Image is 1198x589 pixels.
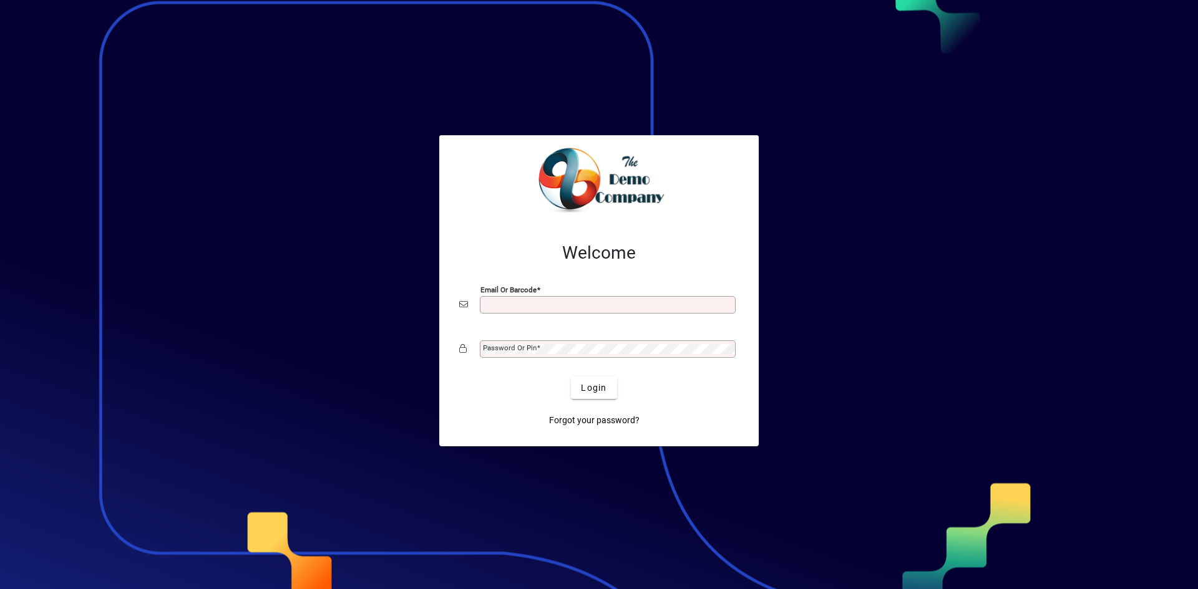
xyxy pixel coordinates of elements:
h2: Welcome [459,242,739,264]
button: Login [571,376,616,399]
mat-label: Password or Pin [483,343,537,352]
mat-label: Email or Barcode [480,285,537,294]
span: Login [581,381,606,395]
span: Forgot your password? [549,414,640,427]
a: Forgot your password? [544,409,645,431]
